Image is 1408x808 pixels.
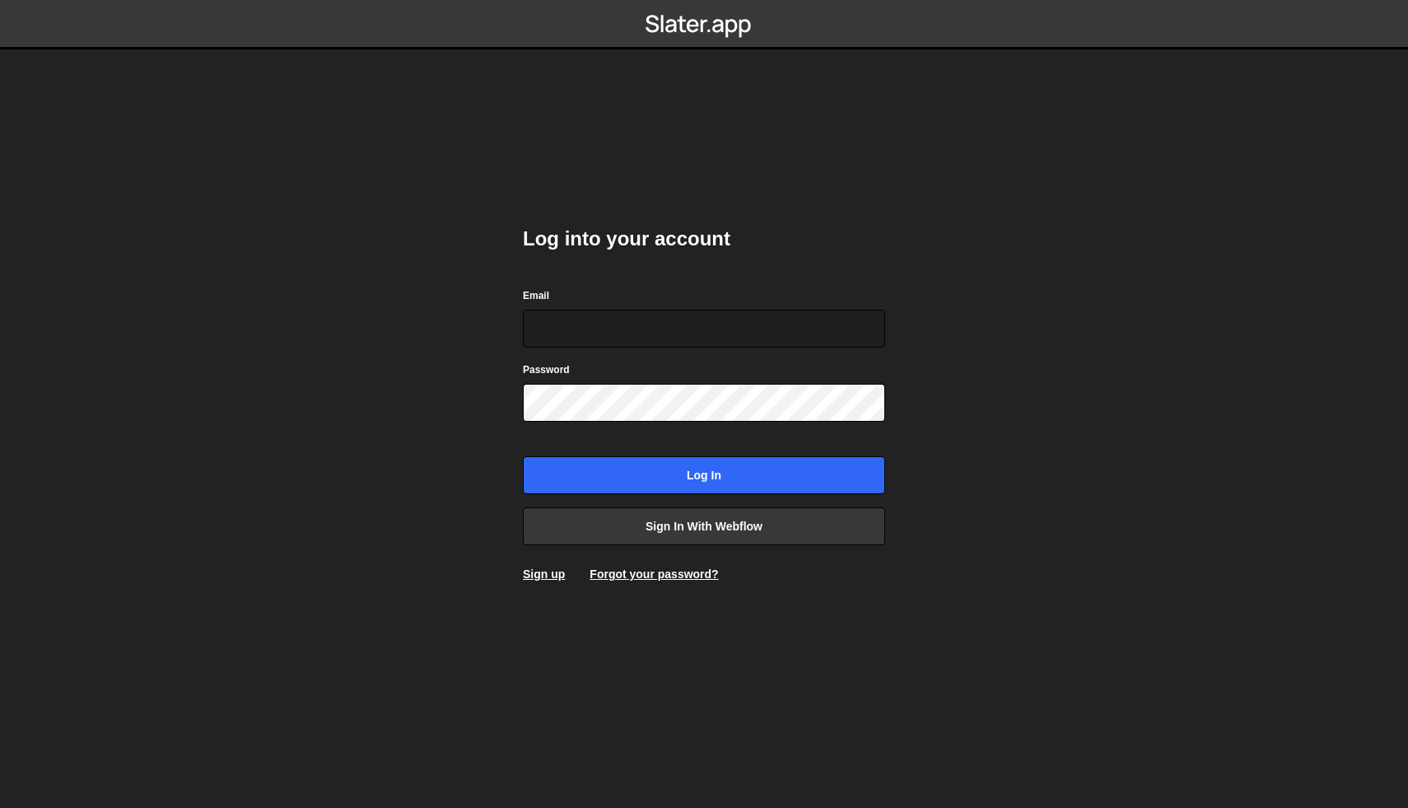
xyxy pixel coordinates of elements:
[523,226,885,252] h2: Log into your account
[523,362,570,378] label: Password
[590,567,718,581] a: Forgot your password?
[523,287,549,304] label: Email
[523,456,885,494] input: Log in
[523,507,885,545] a: Sign in with Webflow
[523,567,565,581] a: Sign up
